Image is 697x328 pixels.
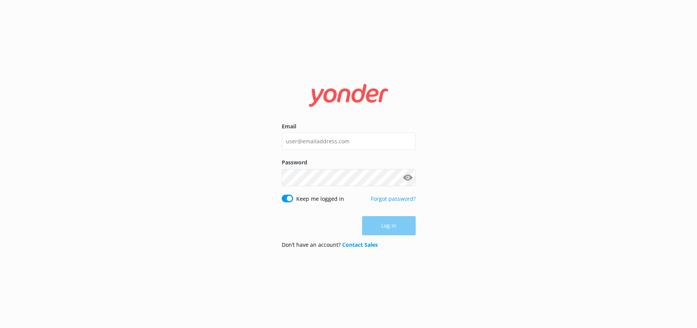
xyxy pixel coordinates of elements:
label: Password [282,158,416,167]
input: user@emailaddress.com [282,133,416,150]
label: Email [282,122,416,131]
button: Show password [400,170,416,185]
a: Forgot password? [371,195,416,202]
label: Keep me logged in [296,195,344,203]
a: Contact Sales [342,241,378,248]
p: Don’t have an account? [282,241,378,249]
